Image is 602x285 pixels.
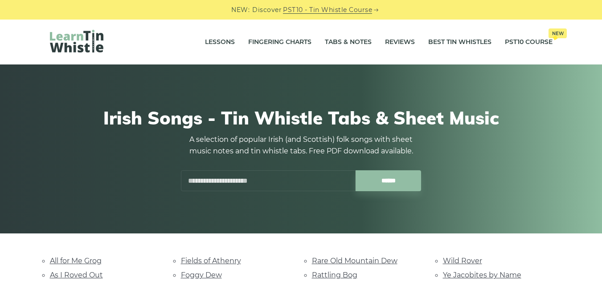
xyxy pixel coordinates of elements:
[428,31,491,53] a: Best Tin Whistles
[205,31,235,53] a: Lessons
[50,271,103,279] a: As I Roved Out
[443,271,521,279] a: Ye Jacobites by Name
[248,31,311,53] a: Fingering Charts
[50,257,102,265] a: All for Me Grog
[181,271,222,279] a: Foggy Dew
[549,28,567,38] span: New
[312,257,397,265] a: Rare Old Mountain Dew
[50,107,553,128] h1: Irish Songs - Tin Whistle Tabs & Sheet Music
[181,257,241,265] a: Fields of Athenry
[181,134,422,157] p: A selection of popular Irish (and Scottish) folk songs with sheet music notes and tin whistle tab...
[505,31,553,53] a: PST10 CourseNew
[50,30,103,52] img: LearnTinWhistle.com
[385,31,415,53] a: Reviews
[325,31,372,53] a: Tabs & Notes
[443,257,482,265] a: Wild Rover
[312,271,357,279] a: Rattling Bog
